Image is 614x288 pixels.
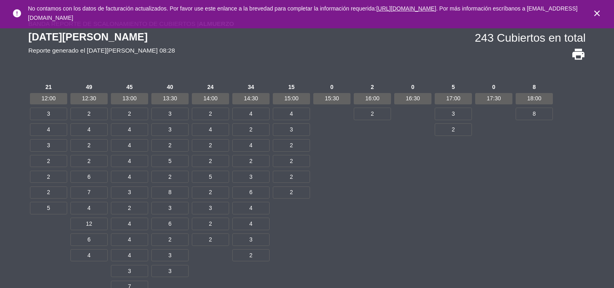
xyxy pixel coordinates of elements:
[516,81,553,93] span: 8
[571,47,586,61] i: print
[70,202,108,214] span: 4
[30,202,67,214] span: 5
[151,139,189,151] span: 2
[516,93,553,104] span: 18:00
[192,108,229,120] span: 2
[273,123,310,136] span: 3
[435,123,472,136] span: 2
[313,81,351,93] span: 0
[192,218,229,230] span: 2
[30,123,67,136] span: 4
[151,202,189,214] span: 3
[111,108,148,120] span: 2
[192,123,229,136] span: 4
[232,81,270,93] span: 34
[273,155,310,167] span: 2
[273,93,310,104] span: 15:00
[151,186,189,199] span: 8
[111,249,148,261] span: 4
[111,123,148,136] span: 4
[30,171,67,183] span: 2
[151,249,189,261] span: 3
[151,265,189,277] span: 3
[475,29,586,47] div: 243 Cubiertos en total
[475,93,512,104] span: 17:30
[70,155,108,167] span: 2
[354,108,391,120] span: 2
[354,81,391,93] span: 2
[592,8,602,18] i: close
[192,81,229,93] span: 24
[232,108,270,120] span: 4
[435,93,472,104] span: 17:00
[151,233,189,246] span: 2
[151,108,189,120] span: 3
[111,171,148,183] span: 4
[273,186,310,199] span: 2
[192,139,229,151] span: 2
[111,93,148,104] span: 13:00
[376,5,436,12] a: [URL][DOMAIN_NAME]
[12,8,22,18] i: error
[70,186,108,199] span: 7
[70,108,108,120] span: 2
[232,139,270,151] span: 4
[151,123,189,136] span: 3
[70,249,108,261] span: 4
[70,233,108,246] span: 6
[151,81,189,93] span: 40
[394,81,431,93] span: 0
[394,93,431,104] span: 16:30
[151,218,189,230] span: 6
[70,123,108,136] span: 4
[232,249,270,261] span: 2
[192,233,229,246] span: 2
[273,171,310,183] span: 2
[111,155,148,167] span: 4
[192,155,229,167] span: 2
[28,5,578,21] span: No contamos con los datos de facturación actualizados. Por favor use este enlance a la brevedad p...
[232,202,270,214] span: 4
[28,45,175,55] div: Reporte generado el [DATE][PERSON_NAME] 08:28
[313,93,351,104] span: 15:30
[151,155,189,167] span: 5
[70,93,108,104] span: 12:30
[232,218,270,230] span: 4
[232,233,270,246] span: 3
[111,186,148,199] span: 3
[30,93,67,104] span: 12:00
[354,93,391,104] span: 16:00
[70,139,108,151] span: 2
[192,202,229,214] span: 3
[232,171,270,183] span: 3
[70,81,108,93] span: 49
[111,139,148,151] span: 4
[111,265,148,277] span: 3
[70,171,108,183] span: 6
[30,186,67,199] span: 2
[273,108,310,120] span: 4
[28,5,578,21] a: . Por más información escríbanos a [EMAIL_ADDRESS][DOMAIN_NAME]
[70,218,108,230] span: 12
[232,155,270,167] span: 2
[192,93,229,104] span: 14:00
[435,108,472,120] span: 3
[30,139,67,151] span: 3
[516,108,553,120] span: 8
[111,233,148,246] span: 4
[30,108,67,120] span: 3
[30,81,67,93] span: 21
[192,171,229,183] span: 5
[151,171,189,183] span: 2
[28,29,175,45] div: [DATE][PERSON_NAME]
[151,93,189,104] span: 13:30
[435,81,472,93] span: 5
[232,93,270,104] span: 14:30
[273,81,310,93] span: 15
[30,155,67,167] span: 2
[232,123,270,136] span: 2
[111,202,148,214] span: 2
[111,81,148,93] span: 45
[273,139,310,151] span: 2
[111,218,148,230] span: 4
